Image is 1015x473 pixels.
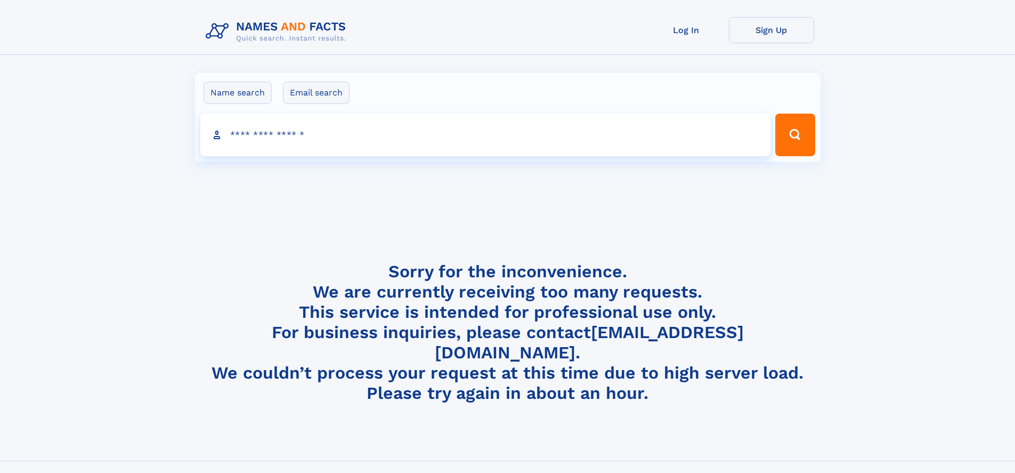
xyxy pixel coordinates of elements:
[204,82,272,104] label: Name search
[283,82,350,104] label: Email search
[200,114,771,156] input: search input
[201,261,814,404] h4: Sorry for the inconvenience. We are currently receiving too many requests. This service is intend...
[644,17,729,43] a: Log In
[729,17,814,43] a: Sign Up
[435,322,744,363] a: [EMAIL_ADDRESS][DOMAIN_NAME]
[775,114,815,156] button: Search Button
[201,17,355,46] img: Logo Names and Facts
